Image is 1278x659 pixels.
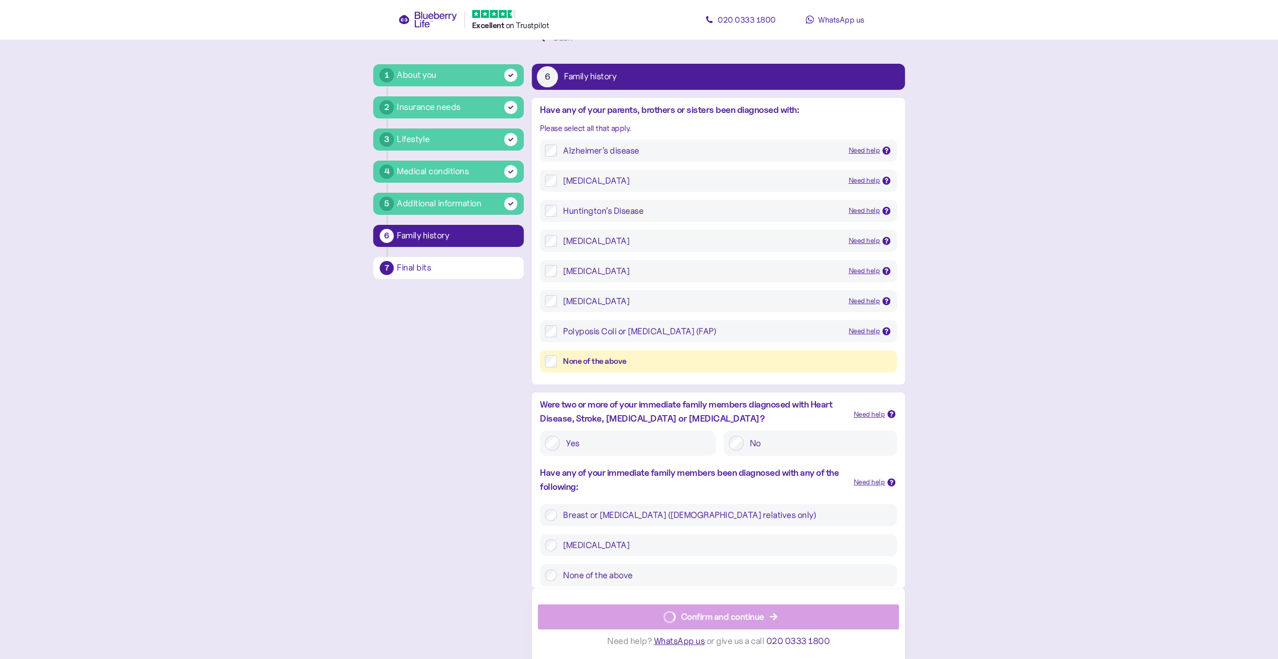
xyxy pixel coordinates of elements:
div: Need help [849,205,880,216]
span: 020 0333 1800 [718,15,776,25]
div: Lifestyle [397,133,430,146]
div: Need help [854,409,885,420]
label: None of the above [557,569,892,581]
div: Final bits [397,263,517,273]
span: WhatsApp us [654,635,705,646]
div: Polyposis Coli or [MEDICAL_DATA] (FAP) [563,325,841,337]
span: on Trustpilot [506,20,549,30]
div: Huntington’s Disease [563,205,841,217]
span: WhatsApp us [818,15,864,25]
label: Yes [560,436,711,451]
button: 1About you [373,64,524,86]
div: 6 [380,229,394,243]
div: Need help [849,175,880,186]
div: Need help [849,235,880,246]
div: [MEDICAL_DATA] [563,295,841,307]
div: 3 [380,133,394,147]
div: Family history [397,231,517,240]
button: 4Medical conditions [373,161,524,183]
div: 4 [380,165,394,179]
div: Insurance needs [397,100,460,114]
div: Family history [564,72,616,81]
div: About you [397,68,436,82]
div: Have any of your immediate family members been diagnosed with any of the following: [540,466,846,494]
div: Need help [849,145,880,156]
button: 2Insurance needs [373,96,524,118]
div: 7 [380,261,394,275]
button: 5Additional information [373,193,524,215]
div: None of the above [563,355,892,368]
div: [MEDICAL_DATA] [563,235,841,247]
div: Need help [849,326,880,337]
div: Need help? or give us a call [538,629,899,653]
a: WhatsApp us [790,10,880,30]
div: Were two or more of your immediate family members diagnosed with Heart Disease, Stroke, [MEDICAL_... [540,398,846,426]
label: Breast or [MEDICAL_DATA] ([DEMOGRAPHIC_DATA] relatives only) [557,509,892,521]
button: 6Family history [373,225,524,247]
div: Need help [849,266,880,277]
span: 020 0333 1800 [766,635,830,646]
div: Medical conditions [397,165,469,178]
div: Alzheimer’s disease [563,145,841,157]
div: 6 [537,66,558,87]
div: Need help [854,477,885,488]
div: Have any of your parents, brothers or sisters been diagnosed with: [540,103,897,117]
label: No [744,436,892,451]
div: [MEDICAL_DATA] [563,265,841,277]
div: 5 [380,197,394,211]
div: Need help [849,296,880,307]
button: 3Lifestyle [373,128,524,151]
span: Excellent ️ [472,21,506,30]
button: 6Family history [532,64,905,90]
div: Please select all that apply. [540,122,897,135]
button: 7Final bits [373,257,524,279]
label: [MEDICAL_DATA] [557,539,892,551]
div: 2 [380,100,394,114]
div: Additional information [397,197,481,210]
div: [MEDICAL_DATA] [563,175,841,187]
div: 1 [380,68,394,82]
a: 020 0333 1800 [695,10,786,30]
